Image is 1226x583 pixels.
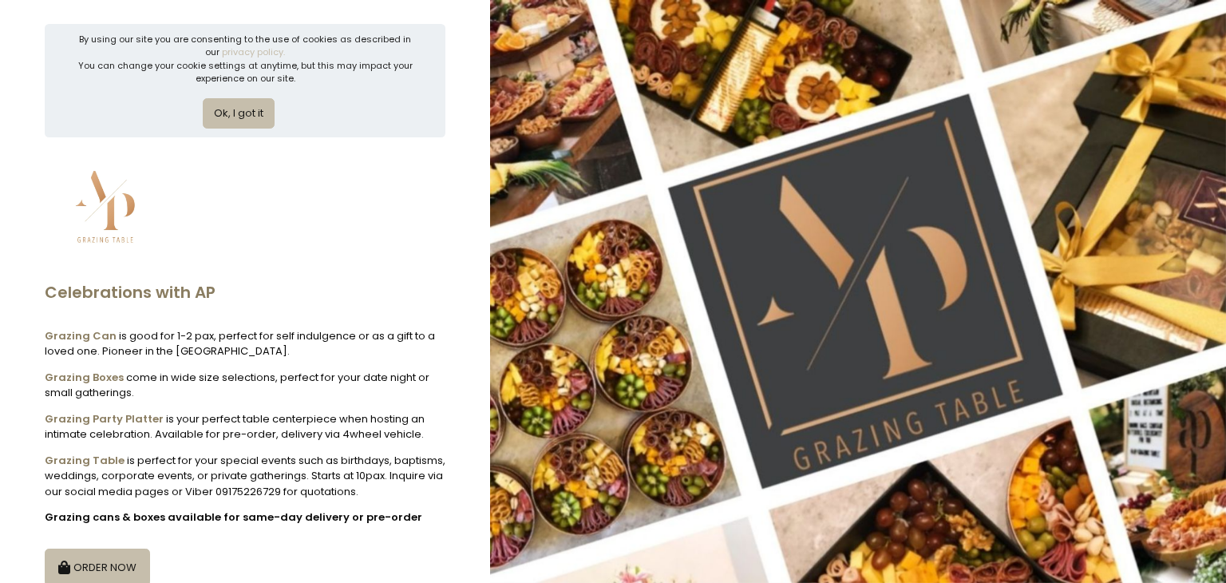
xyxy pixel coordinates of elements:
b: Grazing Boxes [45,370,124,385]
b: Grazing Table [45,453,125,468]
img: AP GRAZING TABLE [45,148,164,268]
div: Celebrations with AP [45,268,445,318]
b: Grazing Party Platter [45,411,164,426]
div: Grazing cans & boxes available for same-day delivery or pre-order [45,510,445,525]
button: Ok, I got it [203,98,275,129]
div: come in wide size selections, perfect for your date night or small gatherings. [45,370,445,401]
div: is perfect for your special events such as birthdays, baptisms, weddings, corporate events, or pr... [45,453,445,500]
a: privacy policy. [222,46,285,58]
div: is good for 1-2 pax, perfect for self indulgence or as a gift to a loved one. Pioneer in the [GEO... [45,328,445,359]
b: Grazing Can [45,328,117,343]
div: By using our site you are consenting to the use of cookies as described in our You can change you... [72,33,419,85]
div: is your perfect table centerpiece when hosting an intimate celebration. Available for pre-order, ... [45,411,445,442]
